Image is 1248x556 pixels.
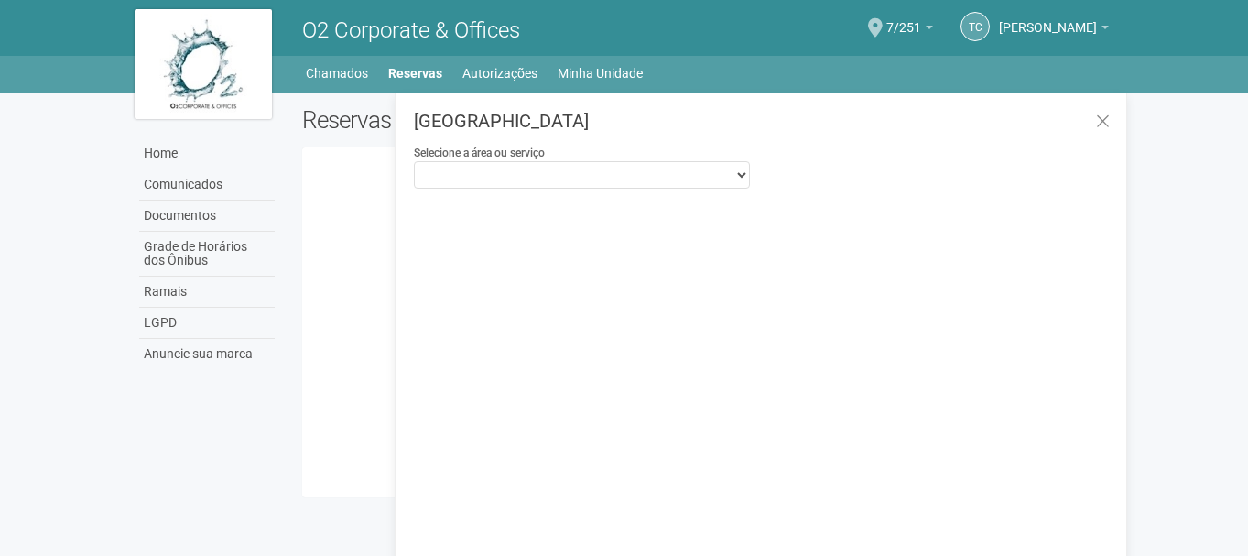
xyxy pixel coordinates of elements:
a: Grade de Horários dos Ônibus [139,232,275,277]
a: Ramais [139,277,275,308]
a: Reservas [388,60,442,86]
a: Home [139,138,275,169]
h3: [GEOGRAPHIC_DATA] [414,112,1112,130]
a: TC [960,12,990,41]
a: Anuncie sua marca [139,339,275,369]
a: [PERSON_NAME] [999,23,1109,38]
img: logo.jpg [135,9,272,119]
a: LGPD [139,308,275,339]
a: Minha Unidade [558,60,643,86]
span: O2 Corporate & Offices [302,17,520,43]
div: Nenhuma reserva foi feita [316,262,1101,278]
span: Tatiana Costa Azevedo Heine [999,3,1097,35]
a: Documentos [139,201,275,232]
a: Autorizações [462,60,537,86]
a: Comunicados [139,169,275,201]
a: Chamados [306,60,368,86]
label: Selecione a área ou serviço [414,145,545,161]
h2: Reservas [302,106,694,134]
a: 7/251 [886,23,933,38]
span: 7/251 [886,3,921,35]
